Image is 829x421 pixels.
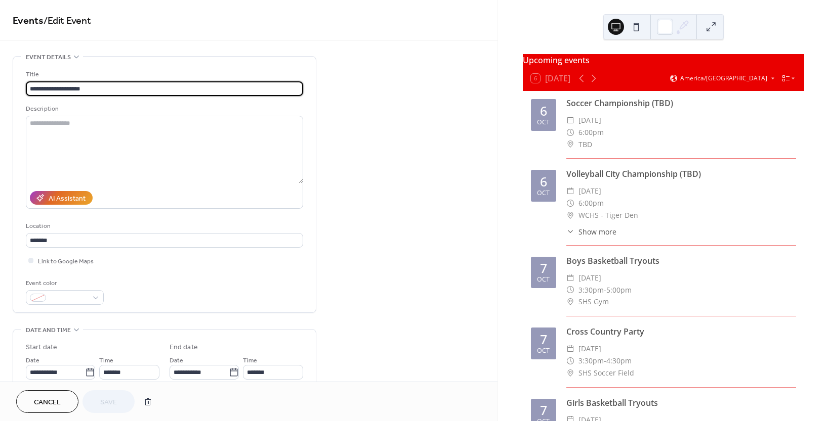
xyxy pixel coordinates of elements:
[540,175,547,188] div: 6
[578,343,601,355] span: [DATE]
[540,105,547,117] div: 6
[26,69,301,80] div: Title
[578,226,616,237] span: Show more
[26,325,71,336] span: Date and time
[26,342,57,353] div: Start date
[566,126,574,138] div: ​
[30,191,93,205] button: AI Assistant
[170,355,183,366] span: Date
[537,348,550,354] div: Oct
[566,272,574,284] div: ​
[537,276,550,283] div: Oct
[566,168,796,180] div: Volleyball City Championship (TBD)
[537,119,550,126] div: Oct
[566,114,574,126] div: ​
[44,11,91,31] span: / Edit Event
[566,226,616,237] button: ​Show more
[566,296,574,308] div: ​
[566,185,574,197] div: ​
[566,97,796,109] div: Soccer Championship (TBD)
[566,325,796,338] div: Cross Country Party
[578,197,604,209] span: 6:00pm
[578,272,601,284] span: [DATE]
[566,284,574,296] div: ​
[170,342,198,353] div: End date
[578,355,604,367] span: 3:30pm
[49,194,86,204] div: AI Assistant
[26,104,301,114] div: Description
[26,221,301,231] div: Location
[540,333,547,346] div: 7
[566,197,574,209] div: ​
[566,138,574,151] div: ​
[566,209,574,221] div: ​
[566,343,574,355] div: ​
[578,138,592,151] span: TBD
[38,256,94,267] span: Link to Google Maps
[578,126,604,138] span: 6:00pm
[606,355,632,367] span: 4:30pm
[13,11,44,31] a: Events
[540,404,547,416] div: 7
[34,397,61,408] span: Cancel
[566,367,574,379] div: ​
[243,355,257,366] span: Time
[578,185,601,197] span: [DATE]
[566,226,574,237] div: ​
[566,355,574,367] div: ​
[26,52,71,63] span: Event details
[566,397,796,409] div: Girls Basketball Tryouts
[578,114,601,126] span: [DATE]
[604,284,606,296] span: -
[578,209,638,221] span: WCHS - Tiger Den
[26,278,102,289] div: Event color
[523,54,804,66] div: Upcoming events
[606,284,632,296] span: 5:00pm
[578,284,604,296] span: 3:30pm
[578,296,609,308] span: SHS Gym
[537,190,550,197] div: Oct
[578,367,634,379] span: SHS Soccer Field
[26,355,39,366] span: Date
[604,355,606,367] span: -
[16,390,78,413] button: Cancel
[99,355,113,366] span: Time
[540,262,547,274] div: 7
[680,75,767,81] span: America/[GEOGRAPHIC_DATA]
[566,255,796,267] div: Boys Basketball Tryouts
